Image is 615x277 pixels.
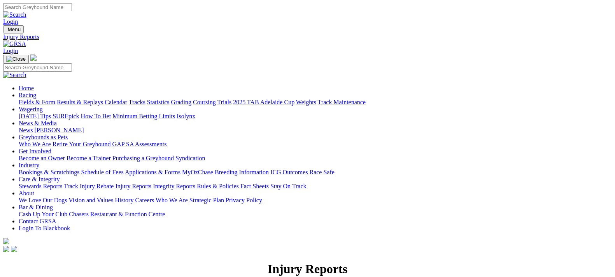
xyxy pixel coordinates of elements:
[3,72,26,79] img: Search
[197,183,239,189] a: Rules & Policies
[175,155,205,161] a: Syndication
[135,197,154,203] a: Careers
[189,197,224,203] a: Strategic Plan
[112,155,174,161] a: Purchasing a Greyhound
[19,169,612,176] div: Industry
[19,99,55,105] a: Fields & Form
[19,183,62,189] a: Stewards Reports
[3,47,18,54] a: Login
[19,113,612,120] div: Wagering
[3,33,612,40] a: Injury Reports
[19,162,39,168] a: Industry
[19,120,57,126] a: News & Media
[318,99,366,105] a: Track Maintenance
[3,55,29,63] button: Toggle navigation
[147,99,170,105] a: Statistics
[69,211,165,217] a: Chasers Restaurant & Function Centre
[57,99,103,105] a: Results & Replays
[19,176,60,182] a: Care & Integrity
[19,211,67,217] a: Cash Up Your Club
[34,127,84,133] a: [PERSON_NAME]
[115,183,151,189] a: Injury Reports
[19,183,612,190] div: Care & Integrity
[226,197,262,203] a: Privacy Policy
[3,40,26,47] img: GRSA
[64,183,114,189] a: Track Injury Rebate
[19,190,34,196] a: About
[19,106,43,112] a: Wagering
[3,11,26,18] img: Search
[19,211,612,218] div: Bar & Dining
[105,99,127,105] a: Calendar
[67,155,111,161] a: Become a Trainer
[53,141,111,147] a: Retire Your Greyhound
[270,183,306,189] a: Stay On Track
[19,197,67,203] a: We Love Our Dogs
[19,113,51,119] a: [DATE] Tips
[3,18,18,25] a: Login
[19,85,34,91] a: Home
[30,54,37,61] img: logo-grsa-white.png
[112,141,167,147] a: GAP SA Assessments
[19,127,33,133] a: News
[129,99,145,105] a: Tracks
[19,92,36,98] a: Racing
[11,246,17,252] img: twitter.svg
[19,127,612,134] div: News & Media
[217,99,231,105] a: Trials
[19,99,612,106] div: Racing
[8,26,21,32] span: Menu
[19,155,612,162] div: Get Involved
[171,99,191,105] a: Grading
[81,169,123,175] a: Schedule of Fees
[3,63,72,72] input: Search
[296,99,316,105] a: Weights
[81,113,111,119] a: How To Bet
[125,169,180,175] a: Applications & Forms
[233,99,294,105] a: 2025 TAB Adelaide Cup
[193,99,216,105] a: Coursing
[215,169,269,175] a: Breeding Information
[3,3,72,11] input: Search
[53,113,79,119] a: SUREpick
[6,56,26,62] img: Close
[3,25,24,33] button: Toggle navigation
[115,197,133,203] a: History
[270,169,308,175] a: ICG Outcomes
[19,134,68,140] a: Greyhounds as Pets
[177,113,195,119] a: Isolynx
[112,113,175,119] a: Minimum Betting Limits
[3,246,9,252] img: facebook.svg
[19,141,612,148] div: Greyhounds as Pets
[68,197,113,203] a: Vision and Values
[19,148,51,154] a: Get Involved
[268,262,347,276] strong: Injury Reports
[153,183,195,189] a: Integrity Reports
[240,183,269,189] a: Fact Sheets
[19,218,56,224] a: Contact GRSA
[19,169,79,175] a: Bookings & Scratchings
[182,169,213,175] a: MyOzChase
[156,197,188,203] a: Who We Are
[19,225,70,231] a: Login To Blackbook
[19,197,612,204] div: About
[19,204,53,210] a: Bar & Dining
[309,169,334,175] a: Race Safe
[3,238,9,244] img: logo-grsa-white.png
[19,141,51,147] a: Who We Are
[19,155,65,161] a: Become an Owner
